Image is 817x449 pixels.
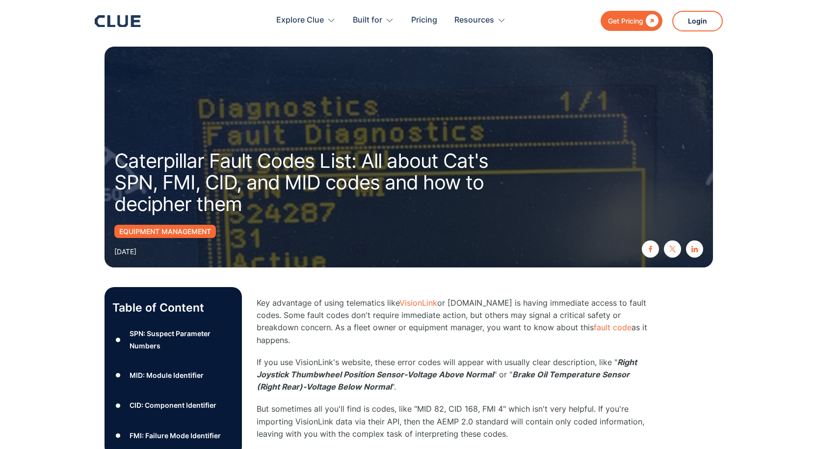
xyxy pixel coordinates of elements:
[608,15,643,27] div: Get Pricing
[276,5,324,36] div: Explore Clue
[276,5,336,36] div: Explore Clue
[112,428,124,443] div: ●
[112,327,234,352] a: ●SPN: Suspect Parameter Numbers
[672,11,723,31] a: Login
[647,246,654,252] img: facebook icon
[130,369,204,381] div: MID: Module Identifier
[399,298,437,308] a: VisionLink
[114,150,527,215] h1: Caterpillar Fault Codes List: All about Cat's SPN, FMI, CID, and MID codes and how to decipher them
[257,370,630,392] em: Brake Oil Temperature Sensor (Right Rear)-Voltage Below Normal
[257,357,637,379] em: Right Joystick Thumbwheel Position Sensor-Voltage Above Normal
[454,5,506,36] div: Resources
[112,333,124,347] div: ●
[112,368,124,383] div: ●
[411,5,437,36] a: Pricing
[594,322,632,332] a: fault code
[669,246,676,252] img: twitter X icon
[353,5,382,36] div: Built for
[601,11,662,31] a: Get Pricing
[114,225,216,238] a: Equipment Management
[130,327,234,352] div: SPN: Suspect Parameter Numbers
[257,403,649,440] p: But sometimes all you'll find is codes, like "MID 82, CID 168, FMI 4" which isn't very helpful. I...
[643,15,659,27] div: 
[112,428,234,443] a: ●‍FMI: Failure Mode Identifier
[112,368,234,383] a: ●MID: Module Identifier
[114,245,136,258] div: [DATE]
[112,398,234,413] a: ●CID: Component Identifier
[112,300,234,316] p: Table of Content
[257,297,649,346] p: Key advantage of using telematics like or [DOMAIN_NAME] is having immediate access to fault codes...
[130,399,216,411] div: CID: Component Identifier
[353,5,394,36] div: Built for
[257,356,649,394] p: If you use VisionLink's website, these error codes will appear with usually clear description, li...
[454,5,494,36] div: Resources
[691,246,698,252] img: linkedin icon
[112,398,124,413] div: ●
[130,429,221,442] div: ‍FMI: Failure Mode Identifier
